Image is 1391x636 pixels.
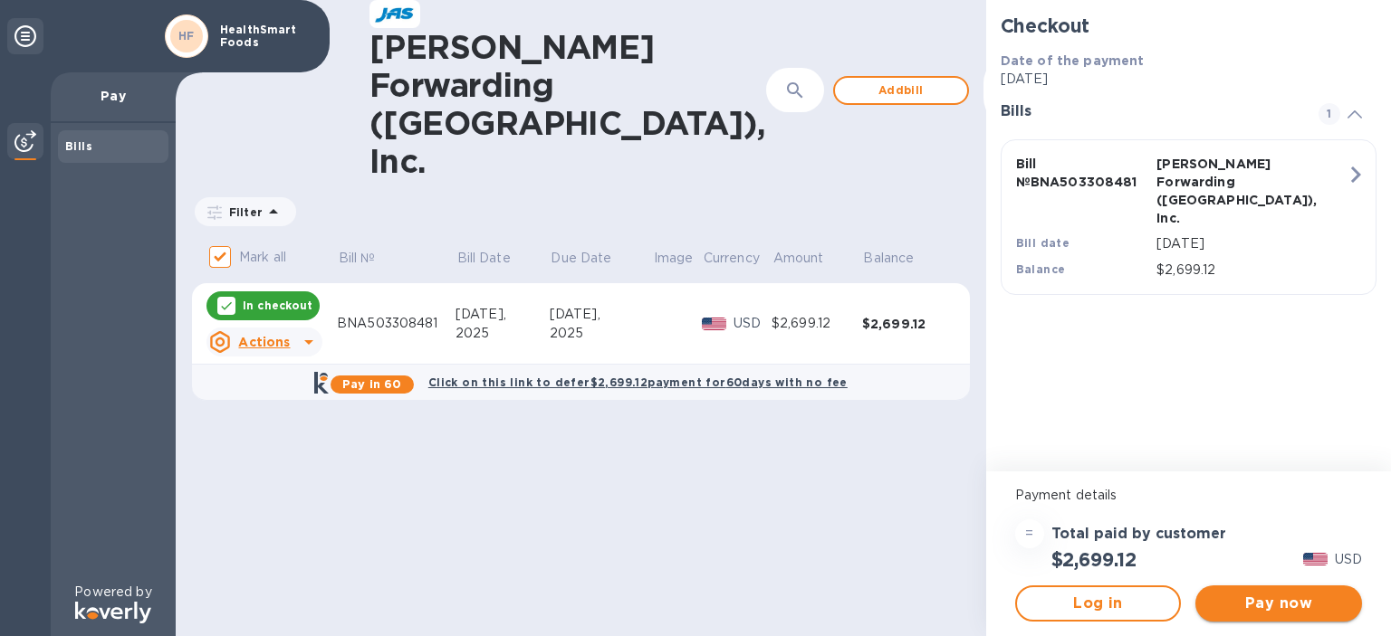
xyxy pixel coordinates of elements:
[75,602,151,623] img: Logo
[337,314,456,333] div: BNA503308481
[1156,155,1290,227] p: [PERSON_NAME] Forwarding ([GEOGRAPHIC_DATA]), Inc.
[550,324,652,343] div: 2025
[773,249,848,268] span: Amount
[1016,236,1070,250] b: Bill date
[428,375,848,389] b: Click on this link to defer $2,699.12 payment for 60 days with no fee
[1016,262,1066,276] b: Balance
[1335,550,1362,569] p: USD
[551,249,611,268] p: Due Date
[1210,593,1348,614] span: Pay now
[704,249,760,268] p: Currency
[1015,486,1362,505] p: Payment details
[863,249,937,268] span: Balance
[1015,585,1182,622] button: Log in
[65,139,92,153] b: Bills
[734,314,772,333] p: USD
[1319,103,1340,125] span: 1
[1051,548,1137,571] h2: $2,699.12
[833,76,969,105] button: Addbill
[654,249,694,268] p: Image
[1001,103,1297,120] h3: Bills
[1001,70,1377,89] p: [DATE]
[1195,585,1362,622] button: Pay now
[1015,519,1044,548] div: =
[243,298,312,313] p: In checkout
[1156,261,1347,280] p: $2,699.12
[1001,14,1377,37] h2: Checkout
[702,318,726,330] img: USD
[773,249,824,268] p: Amount
[342,377,401,391] b: Pay in 60
[863,249,914,268] p: Balance
[65,87,161,105] p: Pay
[369,28,766,180] h1: [PERSON_NAME] Forwarding ([GEOGRAPHIC_DATA]), Inc.
[339,249,376,268] p: Bill №
[222,204,263,220] p: Filter
[74,583,151,602] p: Powered by
[456,324,550,343] div: 2025
[239,248,286,267] p: Mark all
[1031,593,1166,614] span: Log in
[456,305,550,324] div: [DATE],
[457,249,534,268] span: Bill Date
[457,249,511,268] p: Bill Date
[772,314,862,333] div: $2,699.12
[1001,53,1145,68] b: Date of the payment
[1051,526,1226,543] h3: Total paid by customer
[551,249,635,268] span: Due Date
[862,315,953,333] div: $2,699.12
[220,24,311,49] p: HealthSmart Foods
[339,249,399,268] span: Bill №
[1156,234,1347,253] p: [DATE]
[1001,139,1377,295] button: Bill №BNA503308481[PERSON_NAME] Forwarding ([GEOGRAPHIC_DATA]), Inc.Bill date[DATE]Balance$2,699.12
[238,335,290,349] u: Actions
[1016,155,1150,191] p: Bill № BNA503308481
[550,305,652,324] div: [DATE],
[178,29,195,43] b: HF
[849,80,953,101] span: Add bill
[1303,553,1328,565] img: USD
